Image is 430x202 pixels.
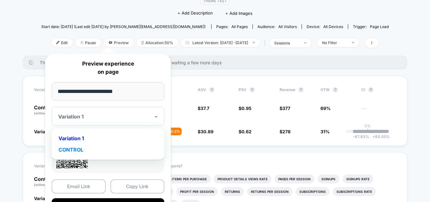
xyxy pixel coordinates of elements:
[353,24,389,29] div: Trigger:
[126,164,396,168] p: Would like to see more reports?
[178,10,213,16] span: + Add Description
[168,175,211,183] li: Items Per Purchase
[320,129,330,134] span: 31%
[176,187,218,196] li: Profit Per Session
[333,187,376,196] li: Subscriptions Rate
[34,196,56,201] span: Variation 1
[302,24,348,29] span: Device:
[361,87,396,92] span: CI
[52,179,106,193] button: Email Link
[241,129,252,134] span: 0.62
[241,106,252,111] span: 0.95
[318,175,339,183] li: Signups
[225,11,252,16] span: + Add Images
[369,134,390,139] span: 93.05 %
[239,106,252,111] span: $
[34,129,56,134] span: Variation 1
[296,187,330,196] li: Subscriptions
[280,106,290,111] span: $
[34,111,62,115] span: (without changes)
[247,187,292,196] li: Returns Per Session
[239,87,246,92] span: PSV
[304,42,306,43] img: end
[239,129,252,134] span: $
[201,106,209,111] span: 37.7
[320,106,331,111] span: 69%
[209,87,214,92] button: ?
[216,24,248,29] div: Pages:
[110,179,165,193] button: Copy Link
[56,41,59,44] img: edit
[55,133,161,144] div: Variation 1
[76,38,101,47] span: Pause
[278,24,297,29] span: All Visitors
[353,134,369,139] span: -67.83 %
[263,38,269,48] span: |
[253,42,255,43] img: end
[198,106,209,111] span: $
[198,129,213,134] span: $
[34,176,74,187] p: Control
[280,129,291,134] span: $
[367,128,368,133] p: |
[365,124,371,128] p: 0%
[298,87,303,92] button: ?
[52,60,164,76] p: Preview experience on page
[282,106,290,111] span: 377
[34,183,62,187] span: (without changes)
[104,38,133,47] span: Preview
[141,41,144,44] img: rebalance
[40,60,395,65] span: There are still no statistically significant results. We recommend waiting a few more days
[186,41,189,44] img: calendar
[181,38,260,47] span: Latest Version: [DATE] - [DATE]
[352,42,354,43] img: end
[280,87,295,92] span: Revenue
[368,87,373,92] button: ?
[274,175,314,183] li: Pages Per Session
[333,87,338,92] button: ?
[320,87,355,92] span: OTW
[55,144,161,155] div: CONTROL
[34,87,69,92] span: Variation
[274,41,299,45] div: sessions
[361,107,396,116] span: ---
[257,24,297,29] div: Audience:
[41,24,206,29] span: Start date: [DATE] (Last edit [DATE] by [PERSON_NAME][EMAIL_ADDRESS][DOMAIN_NAME])
[370,24,389,29] span: Page Load
[221,187,244,196] li: Returns
[372,134,375,139] span: +
[80,41,83,44] img: end
[52,38,72,47] span: Edit
[34,105,69,116] p: Control
[250,87,255,92] button: ?
[282,129,291,134] span: 278
[198,87,206,92] span: AOV
[342,175,373,183] li: Signups Rate
[34,164,69,169] span: Variation
[214,175,271,183] li: Product Details Views Rate
[323,24,343,29] span: all devices
[137,38,178,47] span: Allocation: 50%
[201,129,213,134] span: 30.89
[322,40,347,45] div: No Filter
[231,24,248,29] span: all pages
